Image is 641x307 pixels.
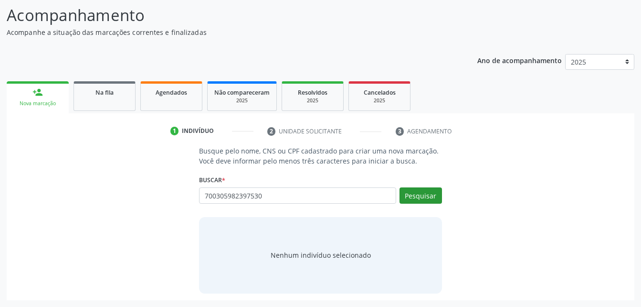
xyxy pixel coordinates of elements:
span: Cancelados [364,88,396,97]
button: Pesquisar [399,187,442,204]
div: Nova marcação [13,100,62,107]
div: 1 [170,127,179,135]
p: Acompanhe a situação das marcações correntes e finalizadas [7,27,446,37]
span: Resolvidos [298,88,327,97]
p: Busque pelo nome, CNS ou CPF cadastrado para criar uma nova marcação. Você deve informar pelo men... [199,146,441,166]
div: Indivíduo [182,127,214,135]
div: person_add [32,87,43,98]
span: Agendados [156,88,187,97]
label: Buscar [199,173,225,187]
p: Ano de acompanhamento [477,54,562,66]
span: Não compareceram [214,88,270,97]
div: 2025 [356,97,403,104]
span: Na fila [95,88,114,97]
div: 2025 [289,97,336,104]
div: 2025 [214,97,270,104]
p: Acompanhamento [7,3,446,27]
div: Nenhum indivíduo selecionado [271,250,371,260]
input: Busque por nome, CNS ou CPF [199,187,396,204]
